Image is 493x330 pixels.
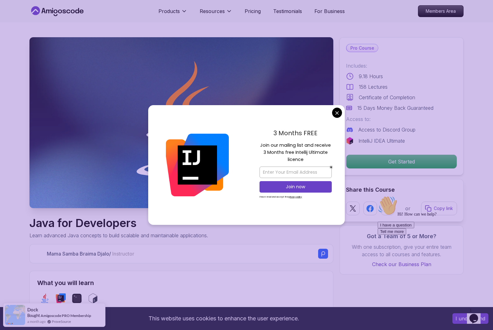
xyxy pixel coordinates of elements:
a: Testimonials [273,7,302,15]
img: jetbrains logo [346,137,353,145]
button: I have a question [2,29,39,35]
p: Products [158,7,180,15]
h2: Share this Course [346,185,457,194]
p: Pro Course [347,44,378,52]
img: provesource social proof notification image [5,305,25,325]
button: Products [158,7,187,20]
img: intellij logo [56,293,66,303]
p: Learn advanced Java concepts to build scalable and maintainable applications. [29,232,208,239]
p: Get Started [346,155,457,168]
p: Access to: [346,115,457,123]
h2: What you will learn [37,279,326,287]
div: This website uses cookies to enhance the user experience. [5,312,443,325]
img: bash logo [88,293,98,303]
p: Certificate of Completion [359,94,415,101]
span: Dock [27,307,38,312]
button: Tell me more [2,35,31,42]
a: Members Area [418,5,464,17]
iframe: chat widget [467,305,487,324]
p: 15 Days Money Back Guaranteed [357,104,433,112]
img: terminal logo [72,293,82,303]
p: Access to Discord Group [358,126,415,133]
img: java logo [40,293,50,303]
a: For Business [314,7,345,15]
h1: Java for Developers [29,217,208,229]
button: Resources [200,7,232,20]
button: Get Started [346,154,457,169]
img: :wave: [2,2,22,22]
p: Resources [200,7,225,15]
p: With one subscription, give your entire team access to all courses and features. [346,243,457,258]
p: IntelliJ IDEA Ultimate [358,137,405,145]
h3: Got a Team of 5 or More? [346,232,457,241]
img: Nelson Djalo [35,249,44,259]
iframe: chat widget [375,193,487,302]
a: Pricing [245,7,261,15]
img: java-for-developers_thumbnail [29,37,333,208]
span: Bought [27,313,40,318]
a: Amigoscode PRO Membership [41,313,91,318]
span: a month ago [27,319,46,324]
span: Hi! How can we help? [2,19,61,23]
a: ProveSource [52,319,71,324]
span: Instructor [112,251,134,257]
button: Accept cookies [452,313,488,324]
p: Members Area [418,6,463,17]
div: 👋Hi! How can we help?I have a questionTell me more [2,2,114,42]
p: Mama Samba Braima Djalo / [47,250,134,257]
p: 158 Lectures [359,83,388,91]
p: 9.18 Hours [359,73,383,80]
a: Check our Business Plan [346,261,457,268]
p: Includes: [346,62,457,69]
